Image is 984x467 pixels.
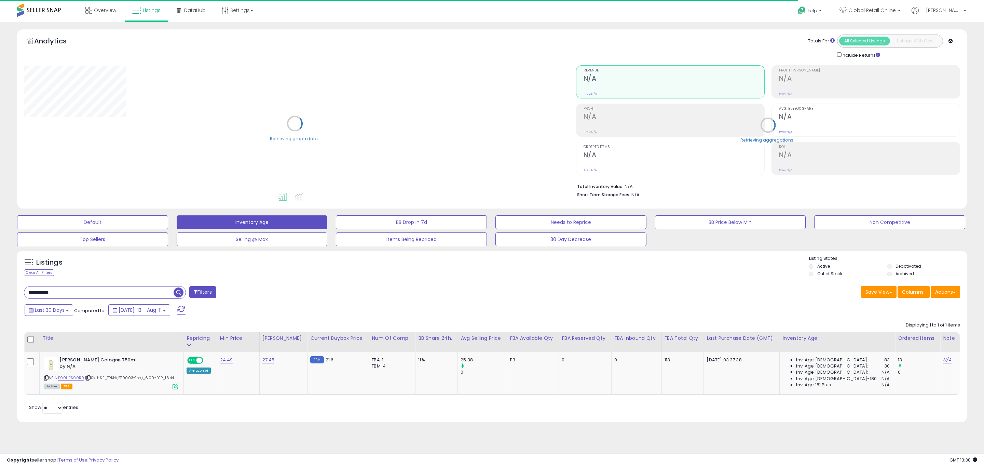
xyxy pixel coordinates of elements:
[187,368,210,374] div: Amazon AI
[839,37,890,45] button: All Selected Listings
[108,304,170,316] button: [DATE]-13 - Aug-11
[655,215,806,229] button: BB Price Below Min
[931,286,960,298] button: Actions
[187,335,214,342] div: Repricing
[898,369,940,375] div: 0
[336,232,487,246] button: Items Being Repriced
[177,215,328,229] button: Inventory Age
[58,375,84,381] a: B00HES90R0
[44,357,178,389] div: ASIN:
[510,335,556,342] div: FBA Available Qty
[310,335,366,342] div: Current Buybox Price
[792,1,829,22] a: Help
[74,307,106,314] span: Compared to:
[326,357,334,363] span: 21.6
[262,357,275,363] a: 27.45
[817,271,842,277] label: Out of Stock
[310,356,324,363] small: FBM
[796,376,878,382] span: Inv. Age [DEMOGRAPHIC_DATA]-180:
[665,357,699,363] div: 113
[614,335,658,342] div: FBA inbound Qty
[796,357,868,363] span: Inv. Age [DEMOGRAPHIC_DATA]:
[665,335,701,342] div: FBA Total Qty
[902,289,924,295] span: Columns
[42,335,181,342] div: Title
[36,258,63,267] h5: Listings
[119,307,162,313] span: [DATE]-13 - Aug-11
[220,335,257,342] div: Min Price
[898,335,937,342] div: Ordered Items
[372,363,410,369] div: FBM: 4
[143,7,161,14] span: Listings
[740,137,795,143] div: Retrieving aggregations..
[188,358,197,363] span: ON
[884,363,890,369] span: 30
[461,335,504,342] div: Avg Selling Price
[61,384,72,389] span: FBA
[890,37,941,45] button: Listings With Cost
[796,369,868,375] span: Inv. Age [DEMOGRAPHIC_DATA]:
[17,215,168,229] button: Default
[707,335,777,342] div: Last Purchase Date (GMT)
[495,215,646,229] button: Needs to Reprice
[943,335,957,342] div: Note
[809,255,967,262] p: Listing States:
[861,286,897,298] button: Save View
[495,232,646,246] button: 30 Day Decrease
[896,271,914,277] label: Archived
[461,369,507,375] div: 0
[202,358,213,363] span: OFF
[34,36,80,48] h5: Analytics
[372,357,410,363] div: FBA: 1
[44,384,60,389] span: All listings currently available for purchase on Amazon
[177,232,328,246] button: Selling @ Max
[189,286,216,298] button: Filters
[94,7,116,14] span: Overview
[896,263,921,269] label: Deactivated
[881,376,890,382] span: N/A
[24,269,54,276] div: Clear All Filters
[17,232,168,246] button: Top Sellers
[184,7,206,14] span: DataHub
[808,8,817,14] span: Help
[562,335,609,342] div: FBA Reserved Qty
[35,307,65,313] span: Last 30 Days
[808,38,835,44] div: Totals For
[832,51,888,58] div: Include Returns
[943,357,951,363] a: N/A
[510,357,553,363] div: 113
[614,357,656,363] div: 0
[881,382,890,388] span: N/A
[85,375,174,381] span: | SKU: SE_TRKN(2110003-1pc)_6.00-BEP_16.44
[562,357,606,363] div: 0
[881,369,890,375] span: N/A
[59,357,142,371] b: [PERSON_NAME] Cologne 750ml by N/A
[44,357,58,371] img: 21bLjJ0FLgL._SL40_.jpg
[418,335,455,342] div: BB Share 24h.
[418,357,452,363] div: 11%
[461,357,507,363] div: 25.38
[814,215,965,229] button: Non Competitive
[262,335,304,342] div: [PERSON_NAME]
[848,7,896,14] span: Global Retail Online
[29,404,78,411] span: Show: entries
[270,135,320,142] div: Retrieving graph data..
[796,363,868,369] span: Inv. Age [DEMOGRAPHIC_DATA]:
[906,322,960,329] div: Displaying 1 to 1 of 1 items
[220,357,233,363] a: 24.49
[920,7,961,14] span: Hi [PERSON_NAME]
[782,335,892,342] div: Inventory Age
[797,6,806,15] i: Get Help
[25,304,73,316] button: Last 30 Days
[884,357,890,363] span: 83
[912,7,966,22] a: Hi [PERSON_NAME]
[336,215,487,229] button: BB Drop in 7d
[898,286,930,298] button: Columns
[707,357,774,363] div: [DATE] 03:37:38
[817,263,830,269] label: Active
[372,335,412,342] div: Num of Comp.
[796,382,832,388] span: Inv. Age 181 Plus:
[898,357,940,363] div: 13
